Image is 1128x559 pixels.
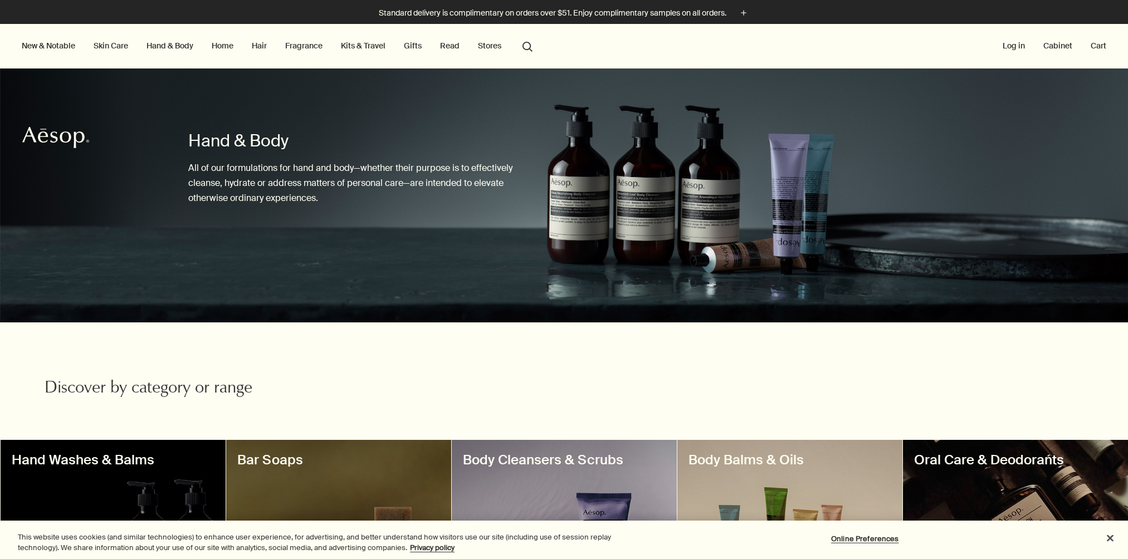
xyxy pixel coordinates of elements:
svg: Aesop [22,126,89,149]
p: Standard delivery is complimentary on orders over $51. Enjoy complimentary samples on all orders. [379,7,726,19]
h3: Hand Washes & Balms [12,451,214,469]
a: Skin Care [91,38,130,53]
h3: Body Balms & Oils [688,451,891,469]
button: New & Notable [19,38,77,53]
div: This website uses cookies (and similar technologies) to enhance user experience, for advertising,... [18,532,621,553]
a: Kits & Travel [339,38,388,53]
h3: Bar Soaps [237,451,440,469]
nav: primary [19,24,538,68]
a: Cabinet [1041,38,1075,53]
h1: Hand & Body [188,130,520,152]
h2: Discover by category or range [45,378,391,400]
a: Read [438,38,462,53]
a: Home [209,38,236,53]
button: Cart [1088,38,1109,53]
button: Stores [476,38,504,53]
a: Hand & Body [144,38,196,53]
button: Log in [1000,38,1027,53]
h3: Body Cleansers & Scrubs [463,451,666,469]
button: Close [1098,526,1122,551]
a: Hair [250,38,269,53]
button: Online Preferences, Opens the preference center dialog [830,528,900,550]
nav: supplementary [1000,24,1109,68]
a: Gifts [402,38,424,53]
p: All of our formulations for hand and body—whether their purpose is to effectively cleanse, hydrat... [188,160,520,206]
h3: Oral Care & Deodorants [914,451,1117,469]
a: Fragrance [283,38,325,53]
button: Open search [517,35,538,56]
a: Aesop [19,124,92,154]
button: Standard delivery is complimentary on orders over $51. Enjoy complimentary samples on all orders. [379,7,750,19]
a: More information about your privacy, opens in a new tab [410,543,455,552]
